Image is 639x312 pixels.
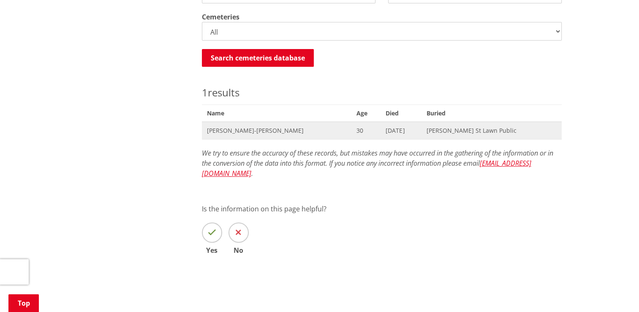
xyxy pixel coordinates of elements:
[421,104,562,122] span: Buried
[202,85,208,99] span: 1
[427,126,557,135] span: [PERSON_NAME] St Lawn Public
[202,247,222,254] span: Yes
[386,126,416,135] span: [DATE]
[202,104,351,122] span: Name
[202,122,562,139] a: [PERSON_NAME]-[PERSON_NAME] 30 [DATE] [PERSON_NAME] St Lawn Public
[202,204,562,214] p: Is the information on this page helpful?
[202,148,553,178] em: We try to ensure the accuracy of these records, but mistakes may have occurred in the gathering o...
[202,159,531,178] a: [EMAIL_ADDRESS][DOMAIN_NAME]
[351,104,381,122] span: Age
[202,85,562,100] p: results
[381,104,421,122] span: Died
[600,276,631,307] iframe: Messenger Launcher
[356,126,375,135] span: 30
[207,126,346,135] span: [PERSON_NAME]-[PERSON_NAME]
[228,247,249,254] span: No
[202,12,239,22] label: Cemeteries
[202,49,314,67] button: Search cemeteries database
[8,294,39,312] a: Top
